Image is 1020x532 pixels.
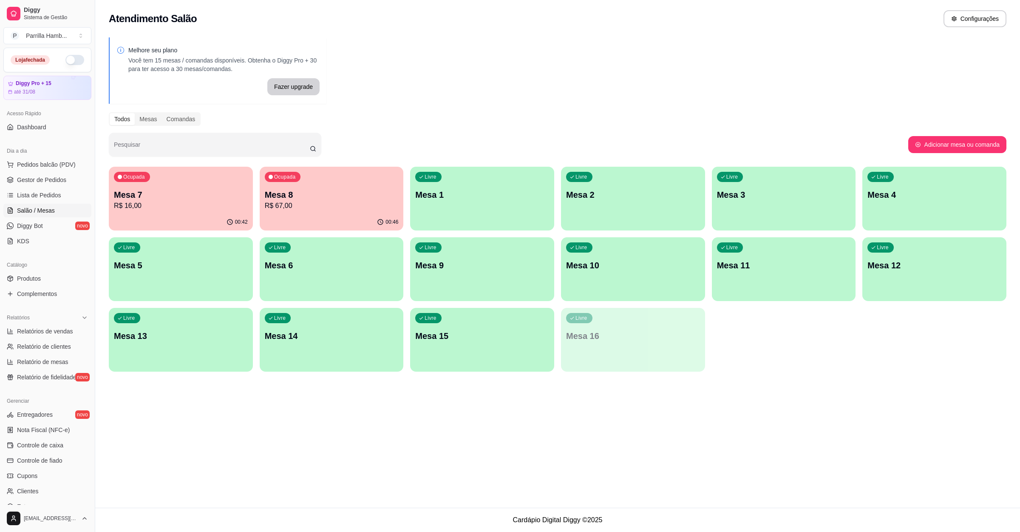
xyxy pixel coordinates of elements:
[135,113,161,125] div: Mesas
[3,355,91,369] a: Relatório de mesas
[274,174,296,180] p: Ocupada
[3,500,91,513] a: Estoque
[109,12,197,26] h2: Atendimento Salão
[3,272,91,285] a: Produtos
[114,189,248,201] p: Mesa 7
[3,394,91,408] div: Gerenciar
[3,324,91,338] a: Relatórios de vendas
[260,237,404,301] button: LivreMesa 6
[24,6,88,14] span: Diggy
[561,167,705,230] button: LivreMesa 2
[717,189,851,201] p: Mesa 3
[410,167,554,230] button: LivreMesa 1
[726,244,738,251] p: Livre
[867,259,1001,271] p: Mesa 12
[726,174,738,180] p: Livre
[114,330,248,342] p: Mesa 13
[3,258,91,272] div: Catálogo
[265,189,399,201] p: Mesa 8
[3,469,91,483] a: Cupons
[17,191,61,199] span: Lista de Pedidos
[867,189,1001,201] p: Mesa 4
[17,206,55,215] span: Salão / Mesas
[3,423,91,437] a: Nota Fiscal (NFC-e)
[109,167,253,230] button: OcupadaMesa 7R$ 16,0000:42
[3,340,91,353] a: Relatório de clientes
[908,136,1006,153] button: Adicionar mesa ou comanda
[3,144,91,158] div: Dia a dia
[128,46,320,54] p: Melhore seu plano
[425,315,436,321] p: Livre
[274,244,286,251] p: Livre
[3,219,91,233] a: Diggy Botnovo
[425,244,436,251] p: Livre
[3,287,91,301] a: Complementos
[17,502,39,511] span: Estoque
[123,244,135,251] p: Livre
[265,259,399,271] p: Mesa 6
[3,438,91,452] a: Controle de caixa
[3,508,91,529] button: [EMAIL_ADDRESS][DOMAIN_NAME]
[17,373,76,381] span: Relatório de fidelidade
[3,3,91,24] a: DiggySistema de Gestão
[110,113,135,125] div: Todos
[16,80,51,87] article: Diggy Pro + 15
[3,76,91,100] a: Diggy Pro + 15até 31/08
[877,244,889,251] p: Livre
[17,410,53,419] span: Entregadores
[3,484,91,498] a: Clientes
[410,308,554,372] button: LivreMesa 15
[3,173,91,187] a: Gestor de Pedidos
[162,113,200,125] div: Comandas
[3,408,91,421] a: Entregadoresnovo
[862,237,1006,301] button: LivreMesa 12
[260,167,404,230] button: OcupadaMesa 8R$ 67,0000:46
[128,56,320,73] p: Você tem 15 mesas / comandas disponíveis. Obtenha o Diggy Pro + 30 para ter acesso a 30 mesas/com...
[415,259,549,271] p: Mesa 9
[17,472,37,480] span: Cupons
[114,259,248,271] p: Mesa 5
[95,508,1020,532] footer: Cardápio Digital Diggy © 2025
[17,358,68,366] span: Relatório de mesas
[3,27,91,44] button: Select a team
[109,308,253,372] button: LivreMesa 13
[712,237,856,301] button: LivreMesa 11
[17,123,46,131] span: Dashboard
[3,120,91,134] a: Dashboard
[17,176,66,184] span: Gestor de Pedidos
[114,201,248,211] p: R$ 16,00
[410,237,554,301] button: LivreMesa 9
[3,158,91,171] button: Pedidos balcão (PDV)
[3,370,91,384] a: Relatório de fidelidadenovo
[385,219,398,225] p: 00:46
[11,55,50,65] div: Loja fechada
[267,78,320,95] button: Fazer upgrade
[3,188,91,202] a: Lista de Pedidos
[109,237,253,301] button: LivreMesa 5
[14,88,35,95] article: até 31/08
[24,14,88,21] span: Sistema de Gestão
[17,290,57,298] span: Complementos
[943,10,1006,27] button: Configurações
[274,315,286,321] p: Livre
[17,237,29,245] span: KDS
[24,515,78,522] span: [EMAIL_ADDRESS][DOMAIN_NAME]
[11,31,19,40] span: P
[17,487,39,495] span: Clientes
[17,426,70,434] span: Nota Fiscal (NFC-e)
[575,315,587,321] p: Livre
[575,174,587,180] p: Livre
[265,201,399,211] p: R$ 67,00
[566,259,700,271] p: Mesa 10
[877,174,889,180] p: Livre
[415,189,549,201] p: Mesa 1
[17,327,73,336] span: Relatórios de vendas
[566,330,700,342] p: Mesa 16
[17,456,62,465] span: Controle de fiado
[862,167,1006,230] button: LivreMesa 4
[17,222,43,230] span: Diggy Bot
[26,31,67,40] div: Parrilla Hamb ...
[123,315,135,321] p: Livre
[17,160,76,169] span: Pedidos balcão (PDV)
